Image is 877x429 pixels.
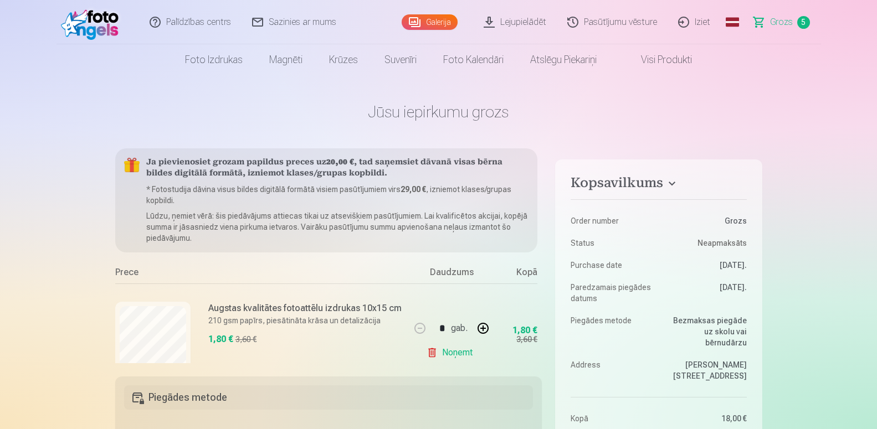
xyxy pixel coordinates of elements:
[610,44,705,75] a: Visi produkti
[427,342,477,364] a: Noņemt
[146,210,529,244] p: Lūdzu, ņemiet vērā: šis piedāvājums attiecas tikai uz atsevišķiem pasūtījumiem. Lai kvalificētos ...
[571,260,653,271] dt: Purchase date
[451,315,468,342] div: gab.
[664,315,747,348] dd: Bezmaksas piegāde uz skolu vai bērnudārzu
[208,333,233,346] div: 1,80 €
[402,14,458,30] a: Galerija
[410,266,493,283] div: Daudzums
[664,413,747,424] dd: 18,00 €
[430,44,517,75] a: Foto kalendāri
[571,315,653,348] dt: Piegādes metode
[61,4,125,40] img: /fa1
[115,102,762,122] h1: Jūsu iepirkumu grozs
[571,175,746,195] button: Kopsavilkums
[401,185,426,194] b: 29,00 €
[516,334,537,345] div: 3,60 €
[664,282,747,304] dd: [DATE].
[371,44,430,75] a: Suvenīri
[172,44,256,75] a: Foto izdrukas
[698,237,747,249] span: Neapmaksāts
[124,385,534,410] h5: Piegādes metode
[146,157,529,179] h5: Ja pievienosiet grozam papildus preces uz , tad saņemsiet dāvanā visas bērna bildes digitālā form...
[664,215,747,226] dd: Grozs
[512,327,537,334] div: 1,80 €
[208,315,402,326] p: 210 gsm papīrs, piesātināta krāsa un detalizācija
[517,44,610,75] a: Atslēgu piekariņi
[571,359,653,381] dt: Address
[256,44,316,75] a: Magnēti
[571,215,653,226] dt: Order number
[571,413,653,424] dt: Kopā
[770,15,793,29] span: Grozs
[316,44,371,75] a: Krūzes
[664,260,747,271] dd: [DATE].
[571,237,653,249] dt: Status
[797,16,810,29] span: 5
[571,282,653,304] dt: Paredzamais piegādes datums
[326,158,354,167] b: 20,00 €
[115,266,411,283] div: Prece
[146,184,529,206] p: * Fotostudija dāvina visus bildes digitālā formātā visiem pasūtījumiem virs , izniemot klases/gru...
[208,302,402,315] h6: Augstas kvalitātes fotoattēlu izdrukas 10x15 cm
[493,266,537,283] div: Kopā
[235,334,257,345] div: 3,60 €
[664,359,747,381] dd: [PERSON_NAME][STREET_ADDRESS]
